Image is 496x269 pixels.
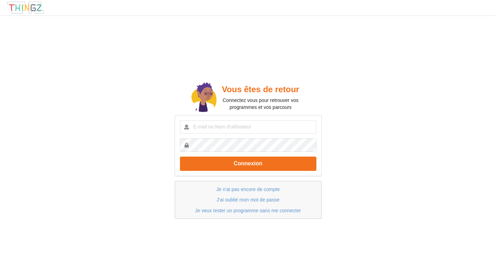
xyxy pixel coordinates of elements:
input: E-mail ou Nom d'utilisateur [180,120,316,134]
a: J'ai oublié mon mot de passe [216,197,280,203]
button: Connexion [180,157,316,171]
a: Je n'ai pas encore de compte [216,187,280,192]
img: thingz_logo.png [7,1,44,14]
h2: Vous êtes de retour [216,84,305,95]
a: Je veux tester un programme sans me connecter [195,208,301,213]
p: Connectez vous pour retrouver vos programmes et vos parcours [216,97,305,111]
img: doc.svg [191,82,216,113]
